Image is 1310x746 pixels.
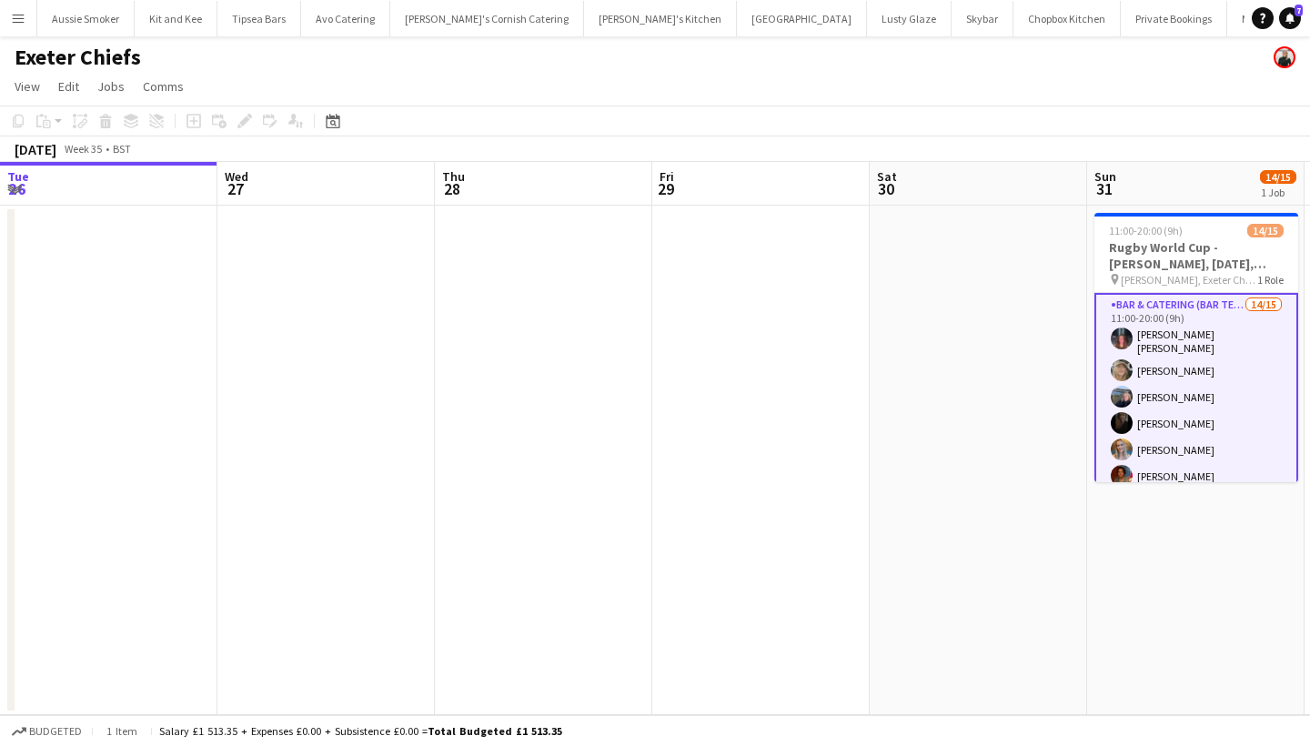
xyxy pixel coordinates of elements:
[159,724,562,738] div: Salary £1 513.35 + Expenses £0.00 + Subsistence £0.00 =
[1094,293,1298,733] app-card-role: Bar & Catering (Bar Tender)14/1511:00-20:00 (9h)[PERSON_NAME] [PERSON_NAME][PERSON_NAME][PERSON_N...
[584,1,737,36] button: [PERSON_NAME]'s Kitchen
[7,75,47,98] a: View
[1279,7,1301,29] a: 7
[7,168,29,185] span: Tue
[9,721,85,741] button: Budgeted
[1261,186,1295,199] div: 1 Job
[60,142,106,156] span: Week 35
[15,78,40,95] span: View
[15,44,141,71] h1: Exeter Chiefs
[113,142,131,156] div: BST
[301,1,390,36] button: Avo Catering
[143,78,184,95] span: Comms
[867,1,952,36] button: Lusty Glaze
[1013,1,1121,36] button: Chopbox Kitchen
[1092,178,1116,199] span: 31
[439,178,465,199] span: 28
[1121,1,1227,36] button: Private Bookings
[29,725,82,738] span: Budgeted
[657,178,674,199] span: 29
[390,1,584,36] button: [PERSON_NAME]'s Cornish Catering
[737,1,867,36] button: [GEOGRAPHIC_DATA]
[97,78,125,95] span: Jobs
[15,140,56,158] div: [DATE]
[222,178,248,199] span: 27
[877,168,897,185] span: Sat
[1121,273,1257,287] span: [PERSON_NAME], Exeter Chiefs
[1247,224,1284,237] span: 14/15
[442,168,465,185] span: Thu
[1260,170,1296,184] span: 14/15
[58,78,79,95] span: Edit
[952,1,1013,36] button: Skybar
[1094,168,1116,185] span: Sun
[1295,5,1303,16] span: 7
[1257,273,1284,287] span: 1 Role
[51,75,86,98] a: Edit
[90,75,132,98] a: Jobs
[135,1,217,36] button: Kit and Kee
[37,1,135,36] button: Aussie Smoker
[136,75,191,98] a: Comms
[1094,213,1298,482] app-job-card: 11:00-20:00 (9h)14/15Rugby World Cup - [PERSON_NAME], [DATE], Match Day Bar [PERSON_NAME], Exeter...
[874,178,897,199] span: 30
[428,724,562,738] span: Total Budgeted £1 513.35
[1094,239,1298,272] h3: Rugby World Cup - [PERSON_NAME], [DATE], Match Day Bar
[100,724,144,738] span: 1 item
[660,168,674,185] span: Fri
[1274,46,1295,68] app-user-avatar: Rachael Spring
[217,1,301,36] button: Tipsea Bars
[5,178,29,199] span: 26
[225,168,248,185] span: Wed
[1109,224,1183,237] span: 11:00-20:00 (9h)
